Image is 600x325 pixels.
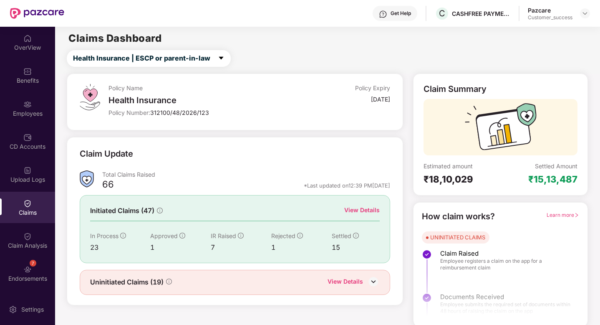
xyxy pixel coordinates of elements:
[452,10,510,18] div: CASHFREE PAYMENTS INDIA PVT. LTD.
[271,242,332,253] div: 1
[108,95,296,105] div: Health Insurance
[102,178,114,193] div: 66
[391,10,411,17] div: Get Help
[355,84,390,92] div: Policy Expiry
[150,232,178,239] span: Approved
[166,279,172,284] span: info-circle
[574,213,579,218] span: right
[73,53,210,63] span: Health Insurance | ESCP or parent-in-law
[9,305,17,314] img: svg+xml;base64,PHN2ZyBpZD0iU2V0dGluZy0yMHgyMCIgeG1sbnM9Imh0dHA6Ly93d3cudzMub3JnLzIwMDAvc3ZnIiB3aW...
[157,208,163,213] span: info-circle
[90,242,151,253] div: 23
[424,84,487,94] div: Claim Summary
[23,232,32,241] img: svg+xml;base64,PHN2ZyBpZD0iQ2xhaW0iIHhtbG5zPSJodHRwOi8vd3d3LnczLm9yZy8yMDAwL3N2ZyIgd2lkdGg9IjIwIi...
[439,8,445,18] span: C
[297,233,303,239] span: info-circle
[10,8,64,19] img: New Pazcare Logo
[23,67,32,76] img: svg+xml;base64,PHN2ZyBpZD0iQmVuZWZpdHMiIHhtbG5zPSJodHRwOi8vd3d3LnczLm9yZy8yMDAwL3N2ZyIgd2lkdGg9Ij...
[19,305,46,314] div: Settings
[379,10,387,18] img: svg+xml;base64,PHN2ZyBpZD0iSGVscC0zMngzMiIgeG1sbnM9Imh0dHA6Ly93d3cudzMub3JnLzIwMDAvc3ZnIiB3aWR0aD...
[528,14,572,21] div: Customer_success
[371,95,390,103] div: [DATE]
[218,55,224,62] span: caret-down
[90,206,154,216] span: Initiated Claims (47)
[108,84,296,92] div: Policy Name
[150,109,209,116] span: 312100/48/2026/123
[23,199,32,208] img: svg+xml;base64,PHN2ZyBpZD0iQ2xhaW0iIHhtbG5zPSJodHRwOi8vd3d3LnczLm9yZy8yMDAwL3N2ZyIgd2lkdGg9IjIwIi...
[23,166,32,175] img: svg+xml;base64,PHN2ZyBpZD0iVXBsb2FkX0xvZ3MiIGRhdGEtbmFtZT0iVXBsb2FkIExvZ3MiIHhtbG5zPSJodHRwOi8vd3...
[422,210,495,223] div: How claim works?
[68,33,161,43] h2: Claims Dashboard
[440,258,571,271] span: Employee registers a claim on the app for a reimbursement claim
[90,232,118,239] span: In Process
[465,103,537,155] img: svg+xml;base64,PHN2ZyB3aWR0aD0iMTcyIiBoZWlnaHQ9IjExMyIgdmlld0JveD0iMCAwIDE3MiAxMTMiIGZpbGw9Im5vbm...
[238,233,244,239] span: info-circle
[535,162,577,170] div: Settled Amount
[102,170,391,178] div: Total Claims Raised
[424,162,501,170] div: Estimated amount
[547,212,579,218] span: Learn more
[422,249,432,259] img: svg+xml;base64,PHN2ZyBpZD0iU3RlcC1Eb25lLTMyeDMyIiB4bWxucz0iaHR0cDovL3d3dy53My5vcmcvMjAwMC9zdmciIH...
[90,277,164,287] span: Uninitiated Claims (19)
[23,265,32,274] img: svg+xml;base64,PHN2ZyBpZD0iRW5kb3JzZW1lbnRzIiB4bWxucz0iaHR0cDovL3d3dy53My5vcmcvMjAwMC9zdmciIHdpZH...
[67,50,231,67] button: Health Insurance | ESCP or parent-in-lawcaret-down
[582,10,588,17] img: svg+xml;base64,PHN2ZyBpZD0iRHJvcGRvd24tMzJ4MzIiIHhtbG5zPSJodHRwOi8vd3d3LnczLm9yZy8yMDAwL3N2ZyIgd2...
[304,182,390,189] div: *Last updated on 12:39 PM[DATE]
[108,109,296,117] div: Policy Number:
[344,206,380,215] div: View Details
[332,242,380,253] div: 15
[528,6,572,14] div: Pazcare
[528,173,577,185] div: ₹15,13,487
[80,147,133,160] div: Claim Update
[353,233,359,239] span: info-circle
[332,232,351,239] span: Settled
[120,233,126,239] span: info-circle
[440,249,571,258] span: Claim Raised
[424,173,501,185] div: ₹18,10,029
[23,133,32,142] img: svg+xml;base64,PHN2ZyBpZD0iQ0RfQWNjb3VudHMiIGRhdGEtbmFtZT0iQ0QgQWNjb3VudHMiIHhtbG5zPSJodHRwOi8vd3...
[328,277,363,288] div: View Details
[179,233,185,239] span: info-circle
[271,232,295,239] span: Rejected
[30,260,36,267] div: 7
[80,170,94,188] img: ClaimsSummaryIcon
[23,34,32,43] img: svg+xml;base64,PHN2ZyBpZD0iSG9tZSIgeG1sbnM9Imh0dHA6Ly93d3cudzMub3JnLzIwMDAvc3ZnIiB3aWR0aD0iMjAiIG...
[430,233,485,241] div: UNINITIATED CLAIMS
[211,242,271,253] div: 7
[80,84,100,110] img: svg+xml;base64,PHN2ZyB4bWxucz0iaHR0cDovL3d3dy53My5vcmcvMjAwMC9zdmciIHdpZHRoPSI0OS4zMiIgaGVpZ2h0PS...
[23,100,32,109] img: svg+xml;base64,PHN2ZyBpZD0iRW1wbG95ZWVzIiB4bWxucz0iaHR0cDovL3d3dy53My5vcmcvMjAwMC9zdmciIHdpZHRoPS...
[367,275,380,288] img: DownIcon
[150,242,211,253] div: 1
[211,232,236,239] span: IR Raised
